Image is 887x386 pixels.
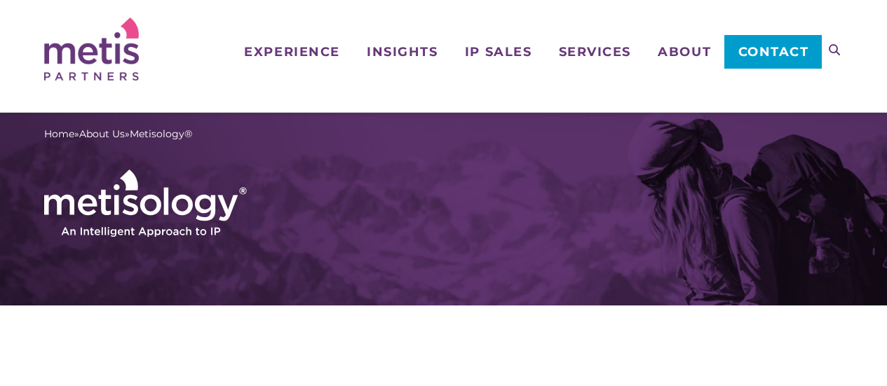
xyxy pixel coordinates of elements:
[44,127,192,142] span: » »
[244,46,339,58] span: Experience
[465,46,531,58] span: IP Sales
[130,127,192,142] span: Metisology®
[44,127,74,142] a: Home
[367,46,438,58] span: Insights
[658,46,711,58] span: About
[44,18,139,81] img: Metis Partners
[79,127,125,142] a: About Us
[724,35,822,69] a: Contact
[559,46,631,58] span: Services
[738,46,809,58] span: Contact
